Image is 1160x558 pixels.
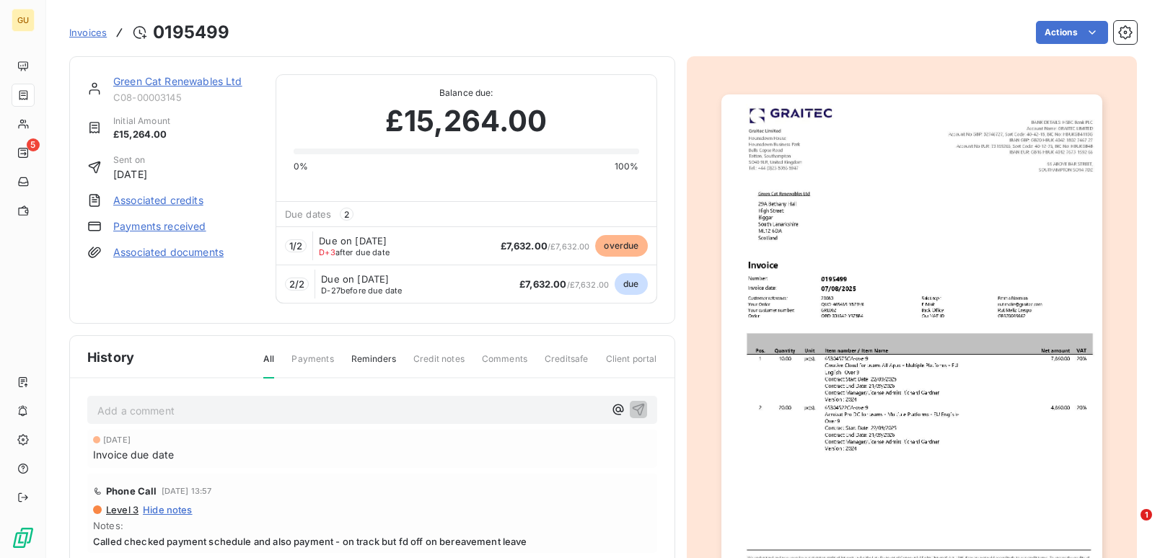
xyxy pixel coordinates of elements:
[291,353,333,377] span: Payments
[289,278,304,290] span: 2 / 2
[321,286,402,295] span: before due date
[519,280,609,290] span: / £7,632.00
[87,347,134,367] span: History
[143,504,193,515] span: Hide notes
[93,447,174,462] span: Invoice due date
[113,92,258,103] span: C08-00003145
[113,128,170,142] span: £15,264.00
[285,208,331,220] span: Due dates
[153,19,229,45] h3: 0195499
[615,160,639,173] span: 100%
[113,219,206,234] a: Payments received
[606,353,657,377] span: Client portal
[69,27,107,38] span: Invoices
[319,248,390,257] span: after due date
[113,115,170,128] span: Initial Amount
[482,353,527,377] span: Comments
[93,520,651,531] span: Notes:
[12,526,35,549] img: Logo LeanPay
[113,75,242,87] a: Green Cat Renewables Ltd
[340,208,353,221] span: 2
[319,235,387,247] span: Due on [DATE]
[105,504,139,515] span: Level 3
[289,240,302,252] span: 1 / 2
[1111,509,1146,544] iframe: Intercom live chat
[545,353,589,377] span: Creditsafe
[321,273,389,285] span: Due on [DATE]
[263,353,274,378] span: All
[93,536,651,547] span: Called checked payment schedule and also payment - on track but fd off on bereavement leave
[113,245,224,260] a: Associated documents
[615,273,647,295] span: due
[113,154,147,167] span: Sent on
[12,9,35,32] div: GU
[1141,509,1152,521] span: 1
[27,138,40,151] span: 5
[294,87,639,99] span: Balance due:
[113,167,147,182] span: [DATE]
[351,353,396,377] span: Reminders
[162,487,212,495] span: [DATE] 13:57
[519,278,566,290] span: £7,632.00
[103,435,131,444] span: [DATE]
[106,485,157,497] span: Phone Call
[69,25,107,40] a: Invoices
[321,285,340,296] span: D-27
[501,240,548,252] span: £7,632.00
[595,235,647,257] span: overdue
[385,99,548,143] span: £15,264.00
[113,193,203,208] a: Associated credits
[413,353,465,377] span: Credit notes
[1036,21,1108,44] button: Actions
[294,160,308,173] span: 0%
[501,242,590,252] span: / £7,632.00
[319,247,335,257] span: D+3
